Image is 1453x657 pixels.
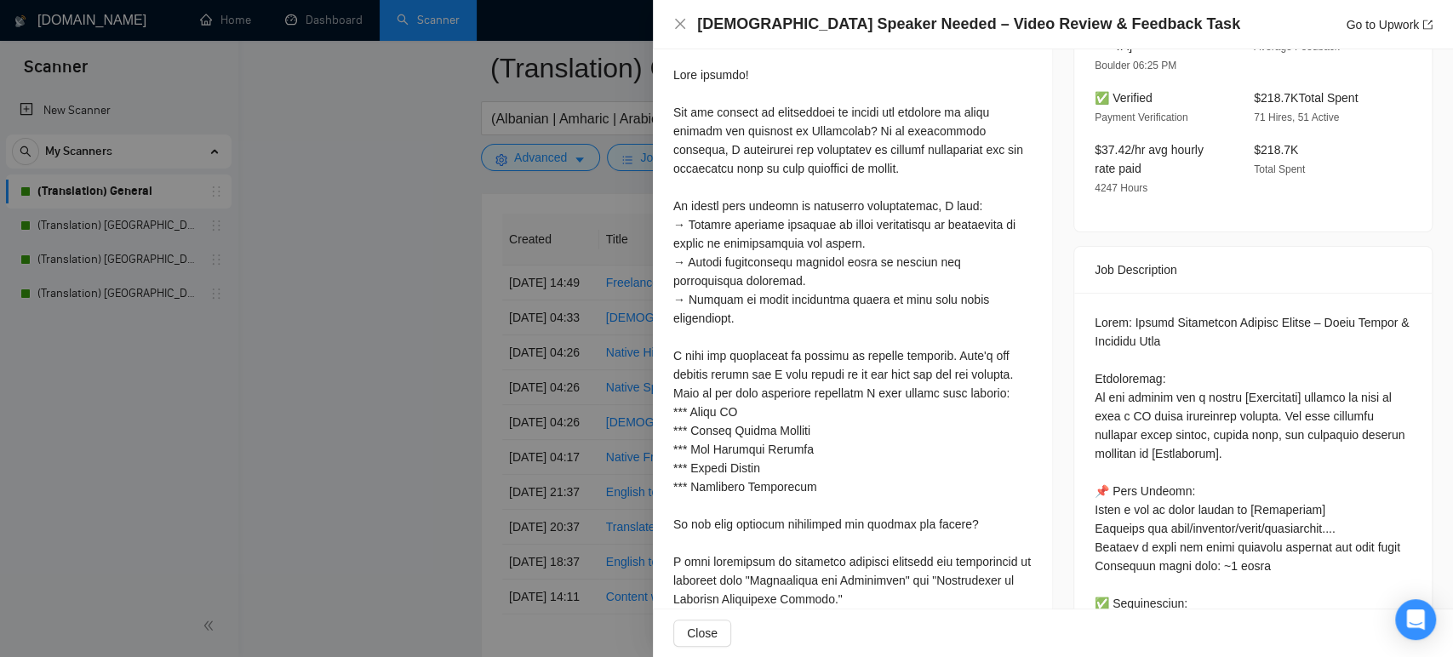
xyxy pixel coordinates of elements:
[1254,111,1339,123] span: 71 Hires, 51 Active
[1346,18,1433,31] a: Go to Upworkexport
[1095,60,1176,71] span: Boulder 06:25 PM
[1254,163,1305,175] span: Total Spent
[1095,143,1204,175] span: $37.42/hr avg hourly rate paid
[1095,111,1187,123] span: Payment Verification
[673,620,731,647] button: Close
[687,624,718,643] span: Close
[673,17,687,31] span: close
[673,17,687,31] button: Close
[1095,91,1153,105] span: ✅ Verified
[1095,182,1147,194] span: 4247 Hours
[1254,91,1358,105] span: $218.7K Total Spent
[1422,20,1433,30] span: export
[1254,143,1298,157] span: $218.7K
[697,14,1240,35] h4: [DEMOGRAPHIC_DATA] Speaker Needed – Video Review & Feedback Task
[1095,247,1411,293] div: Job Description
[1395,599,1436,640] div: Open Intercom Messenger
